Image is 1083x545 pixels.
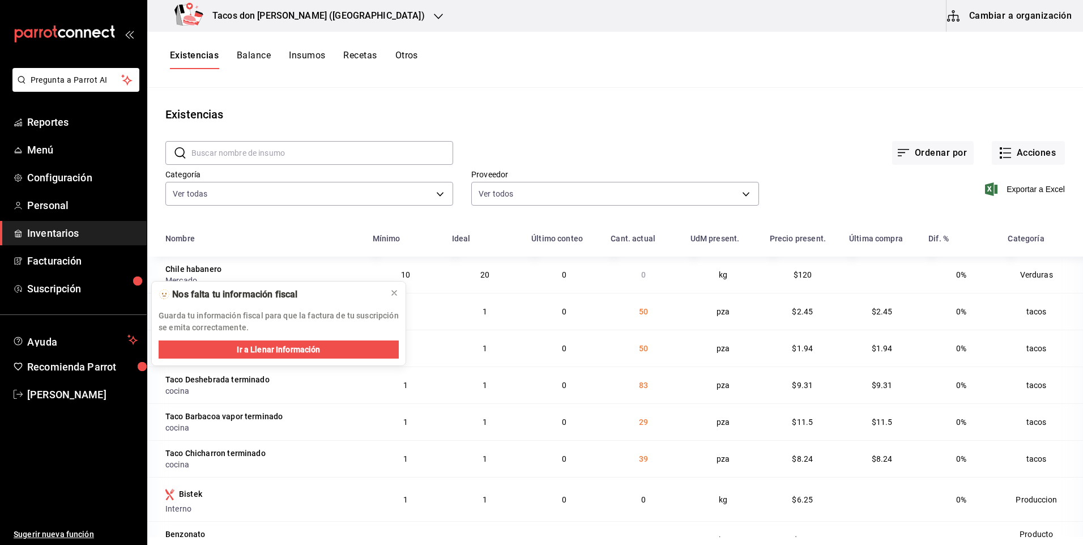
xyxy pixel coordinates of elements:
[792,418,813,427] span: $11.5
[956,418,966,427] span: 0%
[170,50,418,69] div: navigation tabs
[159,340,399,359] button: Ir a Llenar Información
[31,74,122,86] span: Pregunta a Parrot AI
[165,422,359,433] div: cocina
[401,270,410,279] span: 10
[690,234,740,243] div: UdM present.
[471,171,759,178] label: Proveedor
[639,307,648,316] span: 50
[639,344,648,353] span: 50
[562,381,566,390] span: 0
[794,535,812,544] span: $190
[179,488,202,500] div: Bistek
[27,387,138,402] span: [PERSON_NAME]
[872,344,893,353] span: $1.94
[27,142,138,157] span: Menú
[1001,477,1083,521] td: Produccion
[849,234,903,243] div: Última compra
[562,495,566,504] span: 0
[641,535,646,544] span: 0
[684,440,763,477] td: pza
[289,50,325,69] button: Insumos
[165,275,359,286] div: Mercado
[872,454,893,463] span: $8.24
[892,141,974,165] button: Ordenar por
[173,188,207,199] span: Ver todas
[792,454,813,463] span: $8.24
[452,234,471,243] div: Ideal
[872,418,893,427] span: $11.5
[27,359,138,374] span: Recomienda Parrot
[1001,257,1083,293] td: Verduras
[641,495,646,504] span: 0
[483,418,487,427] span: 1
[191,142,453,164] input: Buscar nombre de insumo
[165,459,359,470] div: cocina
[956,307,966,316] span: 0%
[165,503,359,514] div: Interno
[159,310,399,334] p: Guarda tu información fiscal para que la factura de tu suscripción se emita correctamente.
[483,535,487,544] span: 1
[792,381,813,390] span: $9.31
[684,477,763,521] td: kg
[1001,403,1083,440] td: tacos
[956,344,966,353] span: 0%
[237,344,320,356] span: Ir a Llenar Información
[792,344,813,353] span: $1.94
[373,234,400,243] div: Mínimo
[343,50,377,69] button: Recetas
[1001,367,1083,403] td: tacos
[165,106,223,123] div: Existencias
[403,381,408,390] span: 1
[27,281,138,296] span: Suscripción
[27,333,123,347] span: Ayuda
[165,263,221,275] div: Chile habanero
[165,234,195,243] div: Nombre
[483,454,487,463] span: 1
[165,411,283,422] div: Taco Barbacoa vapor terminado
[987,182,1065,196] button: Exportar a Excel
[165,489,174,500] svg: Insumo producido
[237,50,271,69] button: Balance
[27,198,138,213] span: Personal
[562,344,566,353] span: 0
[956,495,966,504] span: 0%
[1008,234,1044,243] div: Categoría
[794,270,812,279] span: $120
[956,381,966,390] span: 0%
[1001,440,1083,477] td: tacos
[1001,293,1083,330] td: tacos
[792,307,813,316] span: $2.45
[479,188,513,199] span: Ver todos
[928,234,949,243] div: Dif. %
[159,288,381,301] div: 🫥 Nos falta tu información fiscal
[1001,330,1083,367] td: tacos
[403,495,408,504] span: 1
[641,270,646,279] span: 0
[403,535,408,544] span: 1
[639,454,648,463] span: 39
[684,403,763,440] td: pza
[483,344,487,353] span: 1
[170,50,219,69] button: Existencias
[165,385,359,397] div: cocina
[792,495,813,504] span: $6.25
[562,307,566,316] span: 0
[562,418,566,427] span: 0
[165,374,270,385] div: Taco Deshebrada terminado
[12,68,139,92] button: Pregunta a Parrot AI
[992,141,1065,165] button: Acciones
[483,381,487,390] span: 1
[531,234,583,243] div: Último conteo
[956,270,966,279] span: 0%
[611,234,655,243] div: Cant. actual
[27,170,138,185] span: Configuración
[684,293,763,330] td: pza
[562,270,566,279] span: 0
[562,454,566,463] span: 0
[480,270,489,279] span: 20
[684,257,763,293] td: kg
[165,448,266,459] div: Taco Chicharron terminado
[483,307,487,316] span: 1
